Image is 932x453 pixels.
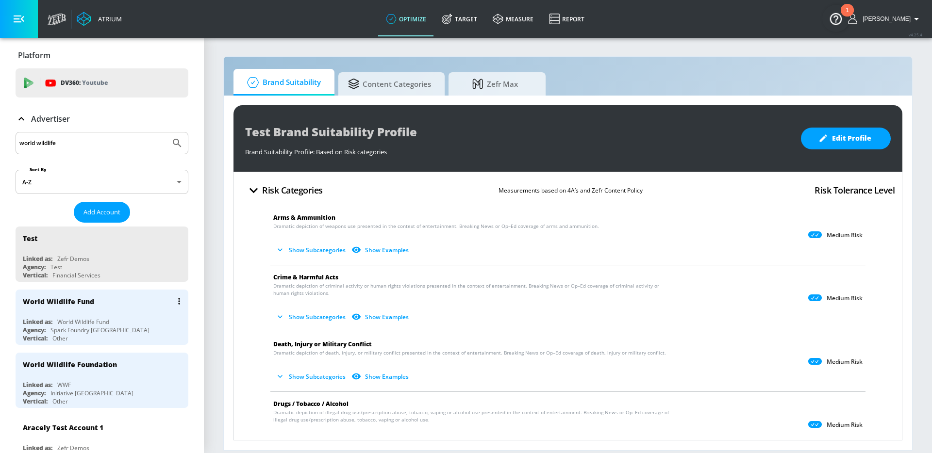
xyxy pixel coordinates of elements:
button: Open Resource Center, 1 new notification [822,5,849,32]
label: Sort By [28,166,49,173]
div: World Wildlife FundLinked as:World Wildlife FundAgency:Spark Foundry [GEOGRAPHIC_DATA]Vertical:Other [16,290,188,345]
a: measure [485,1,541,36]
div: Platform [16,42,188,69]
button: Submit Search [166,132,188,154]
div: Spark Foundry [GEOGRAPHIC_DATA] [50,326,150,334]
div: Linked as: [23,318,52,326]
div: World Wildlife FoundationLinked as:WWFAgency:Initiative [GEOGRAPHIC_DATA]Vertical:Other [16,353,188,408]
span: Death, Injury or Military Conflict [273,340,372,348]
button: Show Examples [349,242,413,258]
a: optimize [378,1,434,36]
span: Crime & Harmful Acts [273,273,338,281]
a: Atrium [77,12,122,26]
button: Show Examples [349,369,413,385]
button: Show Subcategories [273,309,349,325]
p: Advertiser [31,113,70,124]
div: WWF [57,381,71,389]
p: Medium Risk [827,294,863,302]
button: Edit Profile [801,128,891,149]
div: World Wildlife Foundation [23,360,117,369]
div: World Wildlife Fund [57,318,109,326]
button: Show Examples [349,309,413,325]
div: Other [52,397,68,405]
button: [PERSON_NAME] [848,13,922,25]
button: Risk Categories [241,179,327,202]
div: Linked as: [23,444,52,452]
h4: Risk Categories [262,183,323,197]
div: Atrium [94,15,122,23]
p: Medium Risk [827,231,863,239]
div: Vertical: [23,397,48,405]
div: Agency: [23,326,46,334]
div: Zefr Demos [57,255,89,263]
button: Show Subcategories [273,242,349,258]
span: Dramatic depiction of illegal drug use/prescription abuse, tobacco, vaping or alcohol use present... [273,409,675,423]
span: Dramatic depiction of criminal activity or human rights violations presented in the context of en... [273,282,675,297]
div: Linked as: [23,255,52,263]
span: Dramatic depiction of death, injury, or military conflict presented in the context of entertainme... [273,349,666,356]
div: Test [23,234,37,243]
div: Advertiser [16,105,188,132]
span: Add Account [83,207,120,218]
span: Edit Profile [820,132,871,145]
p: Medium Risk [827,358,863,366]
div: World Wildlife Fund [23,297,94,306]
span: v 4.25.4 [909,32,922,37]
p: Medium Risk [827,421,863,429]
h4: Risk Tolerance Level [815,183,895,197]
button: Add Account [74,202,130,223]
button: Show Subcategories [273,436,349,452]
p: DV360: [61,78,108,88]
div: Brand Suitability Profile: Based on Risk categories [245,143,791,156]
span: Content Categories [348,72,431,96]
div: 1 [846,10,849,23]
a: Report [541,1,592,36]
div: Financial Services [52,271,100,279]
div: Initiative [GEOGRAPHIC_DATA] [50,389,133,397]
p: Measurements based on 4A’s and Zefr Content Policy [499,185,643,195]
div: TestLinked as:Zefr DemosAgency:TestVertical:Financial Services [16,226,188,282]
div: Aracely Test Account 1 [23,423,103,432]
div: Agency: [23,263,46,271]
div: Linked as: [23,381,52,389]
input: Search by name [19,137,166,149]
div: Other [52,334,68,342]
div: Agency: [23,389,46,397]
span: login as: anthony.rios@zefr.com [859,16,911,22]
div: Vertical: [23,334,48,342]
span: Arms & Ammunition [273,213,335,222]
div: Vertical: [23,271,48,279]
div: DV360: Youtube [16,68,188,97]
div: Zefr Demos [57,444,89,452]
span: Drugs / Tobacco / Alcohol [273,400,349,408]
span: Zefr Max [458,72,532,96]
button: Show Subcategories [273,369,349,385]
p: Youtube [82,78,108,88]
div: A-Z [16,170,188,194]
a: Target [434,1,485,36]
div: Test [50,263,62,271]
span: Brand Suitability [243,71,321,94]
span: Dramatic depiction of weapons use presented in the context of entertainment. Breaking News or Op–... [273,223,599,230]
button: Show Examples [349,436,413,452]
p: Platform [18,50,50,61]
